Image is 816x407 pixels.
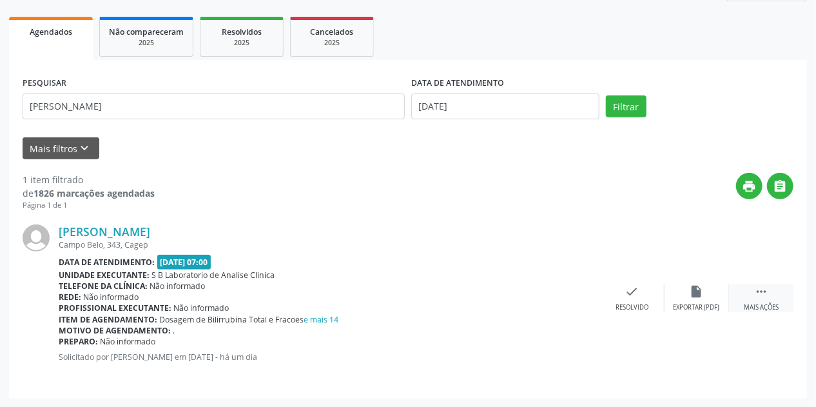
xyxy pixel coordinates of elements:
[23,137,99,160] button: Mais filtroskeyboard_arrow_down
[59,239,600,250] div: Campo Belo, 343, Cagep
[222,26,262,37] span: Resolvidos
[59,270,150,281] b: Unidade executante:
[59,325,171,336] b: Motivo de agendamento:
[30,26,72,37] span: Agendados
[674,303,720,312] div: Exportar (PDF)
[59,314,157,325] b: Item de agendamento:
[78,141,92,155] i: keyboard_arrow_down
[150,281,206,292] span: Não informado
[744,303,779,312] div: Mais ações
[300,38,364,48] div: 2025
[157,255,211,270] span: [DATE] 07:00
[23,74,66,94] label: PESQUISAR
[84,292,139,303] span: Não informado
[304,314,339,325] a: e mais 14
[59,336,98,347] b: Preparo:
[23,173,155,186] div: 1 item filtrado
[743,179,757,194] i: print
[311,26,354,37] span: Cancelados
[173,325,175,336] span: .
[23,200,155,211] div: Página 1 de 1
[767,173,793,199] button: 
[160,314,339,325] span: Dosagem de Bilirrubina Total e Fracoes
[109,26,184,37] span: Não compareceram
[59,292,81,303] b: Rede:
[616,303,648,312] div: Resolvido
[59,303,171,313] b: Profissional executante:
[690,284,704,299] i: insert_drive_file
[101,336,156,347] span: Não informado
[411,94,599,119] input: Selecione um intervalo
[59,352,600,362] p: Solicitado por [PERSON_NAME] em [DATE] - há um dia
[23,186,155,200] div: de
[109,38,184,48] div: 2025
[23,224,50,252] img: img
[152,270,275,281] span: S B Laboratorio de Analise Clinica
[23,94,405,119] input: Nome, CNS
[59,281,148,292] b: Telefone da clínica:
[59,257,155,268] b: Data de atendimento:
[209,38,274,48] div: 2025
[411,74,504,94] label: DATA DE ATENDIMENTO
[754,284,768,299] i: 
[606,95,646,117] button: Filtrar
[59,224,150,239] a: [PERSON_NAME]
[736,173,763,199] button: print
[174,303,229,313] span: Não informado
[625,284,639,299] i: check
[34,187,155,199] strong: 1826 marcações agendadas
[773,179,788,194] i: 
